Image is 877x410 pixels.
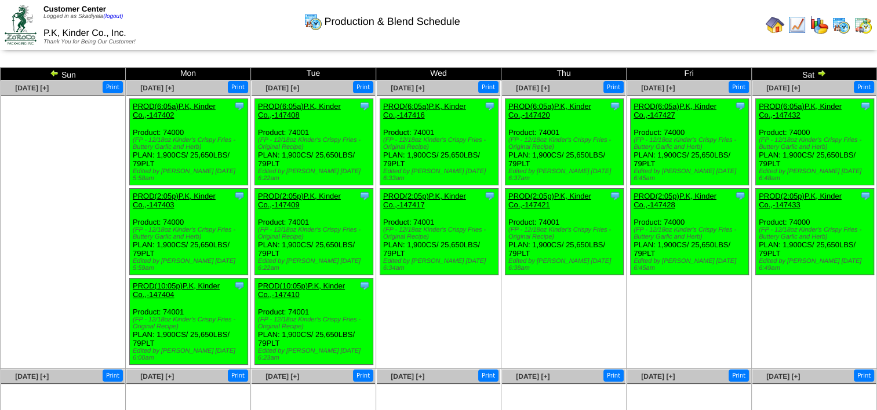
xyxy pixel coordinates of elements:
[133,258,248,272] div: Edited by [PERSON_NAME] [DATE] 5:59am
[133,226,248,240] div: (FP - 12/18oz Kinder's Crispy Fries - Buttery Garlic and Herb)
[140,372,174,380] a: [DATE] [+]
[133,347,248,361] div: Edited by [PERSON_NAME] [DATE] 6:00am
[508,137,623,151] div: (FP - 12/18oz Kinder's Crispy Fries - Original Recipe)
[508,102,591,119] a: PROD(6:05a)P.K, Kinder Co.,-147420
[634,258,748,272] div: Edited by [PERSON_NAME] [DATE] 6:45am
[508,258,623,272] div: Edited by [PERSON_NAME] [DATE] 6:38am
[258,258,373,272] div: Edited by [PERSON_NAME] [DATE] 6:22am
[634,192,716,209] a: PROD(2:05p)P.K, Kinder Co.,-147428
[228,81,248,93] button: Print
[634,137,748,151] div: (FP - 12/18oz Kinder's Crispy Fries - Buttery Garlic and Herb)
[383,102,466,119] a: PROD(6:05a)P.K, Kinder Co.,-147416
[516,84,550,92] a: [DATE] [+]
[391,372,424,380] a: [DATE] [+]
[627,68,752,80] td: Fri
[376,68,501,80] td: Wed
[133,102,216,119] a: PROD(6:05a)P.K, Kinder Co.,-147402
[484,190,496,202] img: Tooltip
[478,369,498,382] button: Print
[251,68,376,80] td: Tue
[854,369,874,382] button: Print
[759,226,874,240] div: (FP - 12/18oz Kinder's Crispy Fries - Buttery Garlic and Herb)
[756,189,874,275] div: Product: 74000 PLAN: 1,900CS / 25,650LBS / 79PLT
[752,68,877,80] td: Sat
[759,102,842,119] a: PROD(6:05a)P.K, Kinder Co.,-147432
[130,279,248,365] div: Product: 74001 PLAN: 1,900CS / 25,650LBS / 79PLT
[353,81,373,93] button: Print
[832,16,850,34] img: calendarprod.gif
[756,99,874,185] div: Product: 74000 PLAN: 1,900CS / 25,650LBS / 79PLT
[759,137,874,151] div: (FP - 12/18oz Kinder's Crispy Fries - Buttery Garlic and Herb)
[304,12,322,31] img: calendarprod.gif
[854,16,872,34] img: calendarinout.gif
[734,100,746,112] img: Tooltip
[508,168,623,182] div: Edited by [PERSON_NAME] [DATE] 6:37am
[634,102,716,119] a: PROD(6:05a)P.K, Kinder Co.,-147427
[766,84,800,92] a: [DATE] [+]
[265,372,299,380] a: [DATE] [+]
[383,168,498,182] div: Edited by [PERSON_NAME] [DATE] 6:33am
[103,13,123,20] a: (logout)
[501,68,627,80] td: Thu
[325,16,460,28] span: Production & Blend Schedule
[734,190,746,202] img: Tooltip
[516,372,550,380] span: [DATE] [+]
[505,99,624,185] div: Product: 74001 PLAN: 1,900CS / 25,650LBS / 79PLT
[631,99,749,185] div: Product: 74000 PLAN: 1,900CS / 25,650LBS / 79PLT
[258,226,373,240] div: (FP - 12/18oz Kinder's Crispy Fries - Original Recipe)
[353,369,373,382] button: Print
[15,372,49,380] span: [DATE] [+]
[391,84,424,92] a: [DATE] [+]
[5,5,37,44] img: ZoRoCo_Logo(Green%26Foil)%20jpg.webp
[609,190,621,202] img: Tooltip
[133,316,248,330] div: (FP - 12/18oz Kinder's Crispy Fries - Original Recipe)
[641,84,675,92] a: [DATE] [+]
[641,372,675,380] a: [DATE] [+]
[258,137,373,151] div: (FP - 12/18oz Kinder's Crispy Fries - Original Recipe)
[258,192,341,209] a: PROD(2:05p)P.K, Kinder Co.,-147409
[130,189,248,275] div: Product: 74000 PLAN: 1,900CS / 25,650LBS / 79PLT
[508,226,623,240] div: (FP - 12/18oz Kinder's Crispy Fries - Original Recipe)
[1,68,126,80] td: Sun
[103,81,123,93] button: Print
[759,168,874,182] div: Edited by [PERSON_NAME] [DATE] 6:48am
[383,192,466,209] a: PROD(2:05p)P.K, Kinder Co.,-147417
[255,189,373,275] div: Product: 74001 PLAN: 1,900CS / 25,650LBS / 79PLT
[383,258,498,272] div: Edited by [PERSON_NAME] [DATE] 6:34am
[265,84,299,92] a: [DATE] [+]
[359,100,370,112] img: Tooltip
[130,99,248,185] div: Product: 74000 PLAN: 1,900CS / 25,650LBS / 79PLT
[43,39,136,45] span: Thank You for Being Our Customer!
[234,100,245,112] img: Tooltip
[634,168,748,182] div: Edited by [PERSON_NAME] [DATE] 6:45am
[15,84,49,92] span: [DATE] [+]
[380,99,498,185] div: Product: 74001 PLAN: 1,900CS / 25,650LBS / 79PLT
[817,68,826,78] img: arrowright.gif
[729,81,749,93] button: Print
[631,189,749,275] div: Product: 74000 PLAN: 1,900CS / 25,650LBS / 79PLT
[383,226,498,240] div: (FP - 12/18oz Kinder's Crispy Fries - Original Recipe)
[603,81,624,93] button: Print
[609,100,621,112] img: Tooltip
[478,81,498,93] button: Print
[258,168,373,182] div: Edited by [PERSON_NAME] [DATE] 6:22am
[505,189,624,275] div: Product: 74001 PLAN: 1,900CS / 25,650LBS / 79PLT
[484,100,496,112] img: Tooltip
[126,68,251,80] td: Mon
[854,81,874,93] button: Print
[140,84,174,92] span: [DATE] [+]
[234,190,245,202] img: Tooltip
[810,16,828,34] img: graph.gif
[508,192,591,209] a: PROD(2:05p)P.K, Kinder Co.,-147421
[43,13,123,20] span: Logged in as Skadiyala
[234,280,245,291] img: Tooltip
[766,372,800,380] a: [DATE] [+]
